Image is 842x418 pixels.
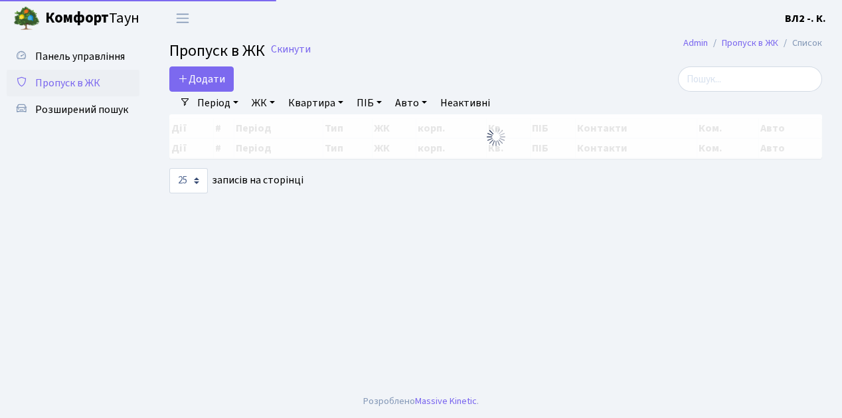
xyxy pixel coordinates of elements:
nav: breadcrumb [663,29,842,57]
a: Massive Kinetic [415,394,477,408]
a: Додати [169,66,234,92]
a: ВЛ2 -. К. [785,11,826,27]
span: Розширений пошук [35,102,128,117]
select: записів на сторінці [169,168,208,193]
a: Квартира [283,92,349,114]
div: Розроблено . [363,394,479,409]
span: Панель управління [35,49,125,64]
img: logo.png [13,5,40,32]
a: Admin [683,36,708,50]
a: ПІБ [351,92,387,114]
a: Панель управління [7,43,139,70]
a: Скинути [271,43,311,56]
span: Пропуск в ЖК [35,76,100,90]
a: Авто [390,92,432,114]
a: Пропуск в ЖК [7,70,139,96]
label: записів на сторінці [169,168,303,193]
span: Додати [178,72,225,86]
a: Розширений пошук [7,96,139,123]
img: Обробка... [485,126,507,148]
button: Переключити навігацію [166,7,199,29]
b: Комфорт [45,7,109,29]
b: ВЛ2 -. К. [785,11,826,26]
span: Пропуск в ЖК [169,39,265,62]
span: Таун [45,7,139,30]
input: Пошук... [678,66,822,92]
a: ЖК [246,92,280,114]
a: Період [192,92,244,114]
a: Пропуск в ЖК [722,36,778,50]
a: Неактивні [435,92,495,114]
li: Список [778,36,822,51]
